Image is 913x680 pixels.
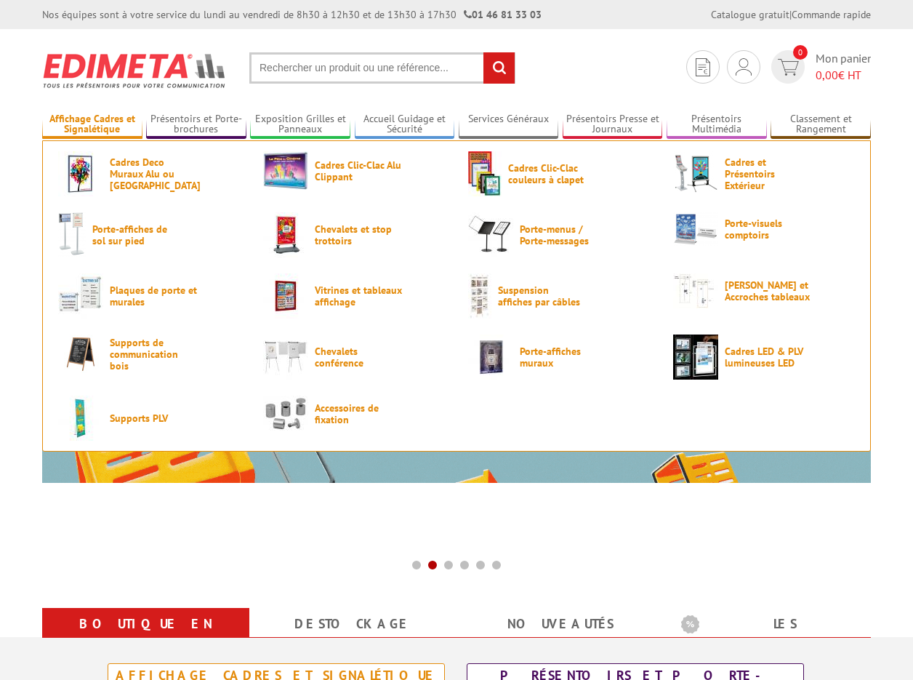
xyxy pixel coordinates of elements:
[696,58,710,76] img: devis rapide
[42,113,142,137] a: Affichage Cadres et Signalétique
[315,223,402,247] span: Chevalets et stop trottoirs
[315,284,402,308] span: Vitrines et tableaux affichage
[58,273,240,319] a: Plaques de porte et murales
[464,8,542,21] strong: 01 46 81 33 03
[110,156,197,191] span: Cadres Deco Muraux Alu ou [GEOGRAPHIC_DATA]
[520,223,607,247] span: Porte-menus / Porte-messages
[58,396,103,441] img: Supports PLV
[468,212,650,257] a: Porte-menus / Porte-messages
[146,113,246,137] a: Présentoirs et Porte-brochures
[673,212,855,246] a: Porte-visuels comptoirs
[263,151,445,190] a: Cadres Clic-Clac Alu Clippant
[498,284,585,308] span: Suspension affiches par câbles
[681,611,853,663] a: Les promotions
[58,212,86,257] img: Porte-affiches de sol sur pied
[263,151,308,190] img: Cadres Clic-Clac Alu Clippant
[468,151,502,196] img: Cadres Clic-Clac couleurs à clapet
[778,59,799,76] img: devis rapide
[673,151,718,196] img: Cadres et Présentoirs Extérieur
[58,151,103,196] img: Cadres Deco Muraux Alu ou Bois
[263,335,445,380] a: Chevalets conférence
[468,273,491,319] img: Suspension affiches par câbles
[673,151,855,196] a: Cadres et Présentoirs Extérieur
[520,345,607,369] span: Porte-affiches muraux
[711,8,789,21] a: Catalogue gratuit
[110,412,197,424] span: Supports PLV
[711,7,871,22] div: |
[263,335,308,380] img: Chevalets conférence
[474,611,646,637] a: nouveautés
[468,335,513,380] img: Porte-affiches muraux
[673,335,855,380] a: Cadres LED & PLV lumineuses LED
[667,113,767,137] a: Présentoirs Multimédia
[725,217,812,241] span: Porte-visuels comptoirs
[58,396,240,441] a: Supports PLV
[42,7,542,22] div: Nos équipes sont à votre service du lundi au vendredi de 8h30 à 12h30 et de 13h30 à 17h30
[673,335,718,380] img: Cadres LED & PLV lumineuses LED
[58,151,240,196] a: Cadres Deco Muraux Alu ou [GEOGRAPHIC_DATA]
[736,58,752,76] img: devis rapide
[250,113,350,137] a: Exposition Grilles et Panneaux
[315,159,402,183] span: Cadres Clic-Clac Alu Clippant
[58,335,103,373] img: Supports de communication bois
[816,67,871,84] span: € HT
[816,68,838,82] span: 0,00
[483,52,515,84] input: rechercher
[792,8,871,21] a: Commande rapide
[563,113,663,137] a: Présentoirs Presse et Journaux
[681,611,863,640] b: Les promotions
[771,113,871,137] a: Classement et Rangement
[468,212,513,257] img: Porte-menus / Porte-messages
[60,611,232,663] a: Boutique en ligne
[468,151,650,196] a: Cadres Clic-Clac couleurs à clapet
[263,212,308,257] img: Chevalets et stop trottoirs
[263,396,445,431] a: Accessoires de fixation
[468,273,650,319] a: Suspension affiches par câbles
[468,335,650,380] a: Porte-affiches muraux
[263,396,308,431] img: Accessoires de fixation
[673,273,718,308] img: Cimaises et Accroches tableaux
[793,45,808,60] span: 0
[92,223,180,247] span: Porte-affiches de sol sur pied
[58,212,240,257] a: Porte-affiches de sol sur pied
[249,52,515,84] input: Rechercher un produit ou une référence...
[263,273,308,319] img: Vitrines et tableaux affichage
[263,273,445,319] a: Vitrines et tableaux affichage
[58,273,103,319] img: Plaques de porte et murales
[42,44,228,97] img: Présentoir, panneau, stand - Edimeta - PLV, affichage, mobilier bureau, entreprise
[315,402,402,425] span: Accessoires de fixation
[816,50,871,84] span: Mon panier
[267,611,439,637] a: Destockage
[725,156,812,191] span: Cadres et Présentoirs Extérieur
[768,50,871,84] a: devis rapide 0 Mon panier 0,00€ HT
[110,337,197,372] span: Supports de communication bois
[673,212,718,246] img: Porte-visuels comptoirs
[315,345,402,369] span: Chevalets conférence
[459,113,559,137] a: Services Généraux
[508,162,595,185] span: Cadres Clic-Clac couleurs à clapet
[58,335,240,373] a: Supports de communication bois
[673,273,855,308] a: [PERSON_NAME] et Accroches tableaux
[725,345,812,369] span: Cadres LED & PLV lumineuses LED
[110,284,197,308] span: Plaques de porte et murales
[263,212,445,257] a: Chevalets et stop trottoirs
[355,113,455,137] a: Accueil Guidage et Sécurité
[725,279,812,303] span: [PERSON_NAME] et Accroches tableaux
